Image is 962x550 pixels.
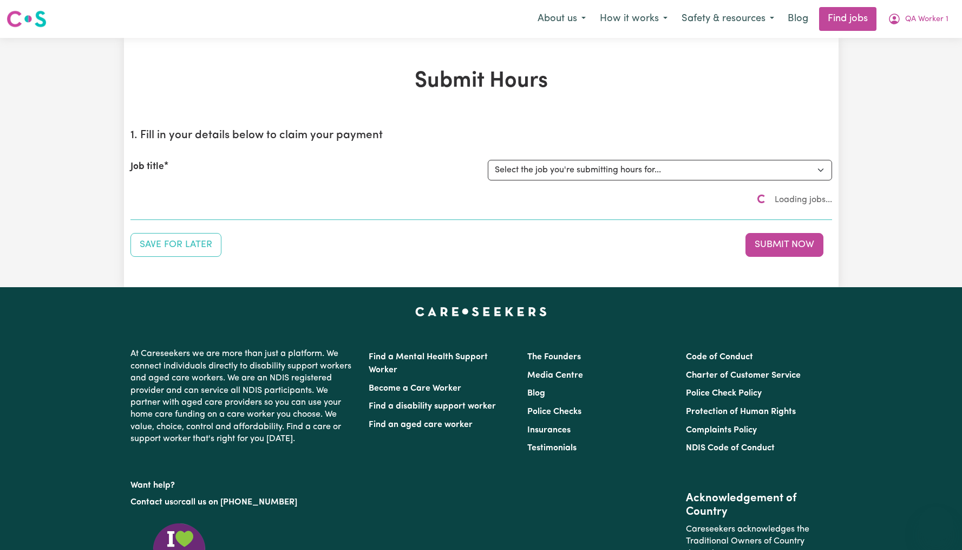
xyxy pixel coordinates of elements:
a: Testimonials [527,444,577,452]
a: Complaints Policy [686,426,757,435]
button: How it works [593,8,675,30]
a: Careseekers logo [6,7,47,31]
a: Find a Mental Health Support Worker [369,353,488,374]
a: Protection of Human Rights [686,407,796,416]
a: Find an aged care worker [369,420,473,429]
h1: Submit Hours [130,68,832,94]
a: Contact us [130,498,173,507]
a: NDIS Code of Conduct [686,444,775,452]
a: Code of Conduct [686,353,753,361]
button: Submit your job report [745,233,823,257]
p: At Careseekers we are more than just a platform. We connect individuals directly to disability su... [130,344,356,449]
h2: 1. Fill in your details below to claim your payment [130,129,832,143]
button: My Account [881,8,956,30]
a: Charter of Customer Service [686,371,801,380]
a: Find jobs [819,7,876,31]
a: Police Check Policy [686,389,762,398]
a: Police Checks [527,407,581,416]
button: Safety & resources [675,8,781,30]
a: Find a disability support worker [369,402,496,411]
p: Want help? [130,475,356,491]
p: or [130,492,356,513]
a: Become a Care Worker [369,384,461,393]
span: QA Worker 1 [905,14,948,25]
span: Loading jobs... [775,193,832,206]
a: Careseekers home page [415,307,547,315]
a: Media Centre [527,371,583,380]
button: About us [531,8,593,30]
a: Insurances [527,426,571,435]
a: The Founders [527,353,581,361]
img: Careseekers logo [6,9,47,29]
label: Job title [130,160,164,174]
h2: Acknowledgement of Country [686,492,832,519]
iframe: Button to launch messaging window [919,507,953,541]
a: call us on [PHONE_NUMBER] [181,498,297,507]
a: Blog [781,7,815,31]
a: Blog [527,389,545,398]
button: Save your job report [130,233,221,257]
